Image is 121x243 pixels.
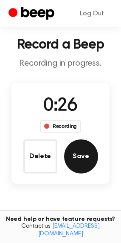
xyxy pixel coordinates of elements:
[43,97,77,115] span: 0:26
[64,139,98,174] button: Save Audio Record
[38,223,100,237] a: [EMAIL_ADDRESS][DOMAIN_NAME]
[40,120,81,133] div: Recording
[7,58,114,69] p: Recording in progress.
[71,3,113,24] a: Log Out
[23,139,57,174] button: Delete Audio Record
[8,6,56,22] a: Beep
[5,223,116,238] span: Contact us
[7,38,114,52] h1: Record a Beep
